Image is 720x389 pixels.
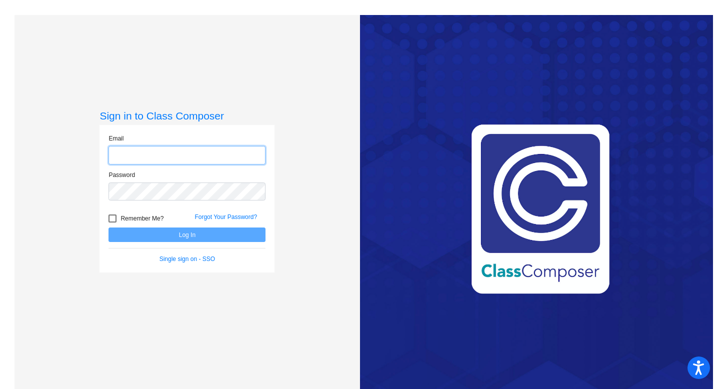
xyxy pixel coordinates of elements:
label: Email [108,134,123,143]
button: Log In [108,227,265,242]
label: Password [108,170,135,179]
a: Single sign on - SSO [159,255,215,262]
a: Forgot Your Password? [194,213,257,220]
span: Remember Me? [120,212,163,224]
h3: Sign in to Class Composer [99,109,274,122]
